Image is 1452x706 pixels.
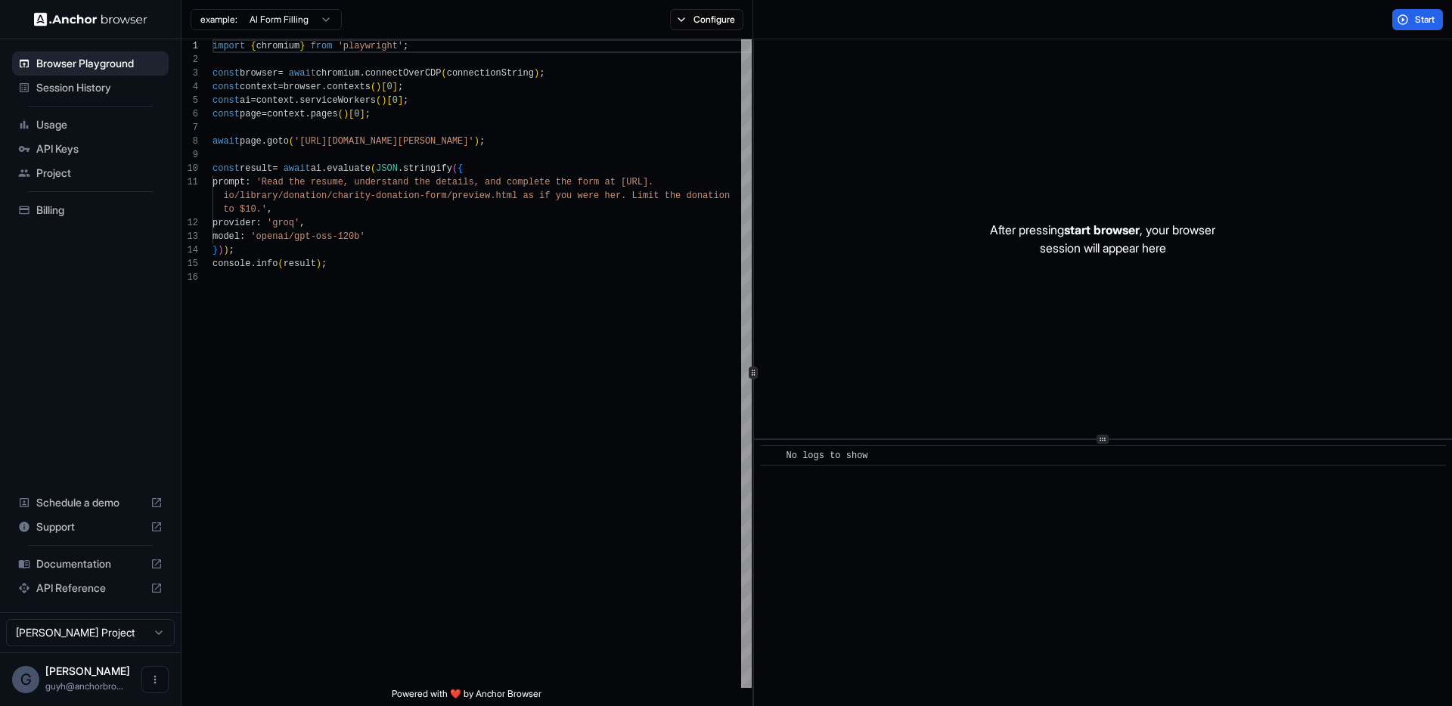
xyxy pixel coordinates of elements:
[311,109,338,119] span: pages
[305,109,310,119] span: .
[442,68,447,79] span: (
[278,68,283,79] span: =
[299,41,305,51] span: }
[338,109,343,119] span: (
[376,95,381,106] span: (
[181,243,198,257] div: 14
[452,163,458,174] span: (
[272,163,278,174] span: =
[371,163,376,174] span: (
[267,218,299,228] span: 'groq'
[181,53,198,67] div: 2
[354,109,359,119] span: 0
[386,82,392,92] span: 0
[141,666,169,693] button: Open menu
[12,552,169,576] div: Documentation
[240,231,245,242] span: :
[670,9,743,30] button: Configure
[213,259,250,269] span: console
[12,576,169,600] div: API Reference
[256,259,278,269] span: info
[1392,9,1443,30] button: Start
[262,136,267,147] span: .
[45,664,130,677] span: Guy Hayou
[213,245,218,255] span: }
[36,80,163,95] span: Session History
[256,95,294,106] span: context
[181,67,198,80] div: 3
[786,451,868,461] span: No logs to show
[213,82,240,92] span: const
[213,163,240,174] span: const
[1064,222,1140,237] span: start browser
[223,190,495,201] span: io/library/donation/charity-donation-form/preview.
[398,82,403,92] span: ;
[36,519,144,534] span: Support
[213,218,256,228] span: provider
[181,230,198,243] div: 13
[278,82,283,92] span: =
[181,162,198,175] div: 10
[36,166,163,181] span: Project
[213,231,240,242] span: model
[12,198,169,222] div: Billing
[181,135,198,148] div: 8
[294,136,474,147] span: '[URL][DOMAIN_NAME][PERSON_NAME]'
[200,14,237,26] span: example:
[392,688,541,706] span: Powered with ❤️ by Anchor Browser
[45,680,123,692] span: guyh@anchorbrowser.io
[256,41,300,51] span: chromium
[343,109,349,119] span: )
[240,136,262,147] span: page
[181,257,198,271] div: 15
[213,95,240,106] span: const
[447,68,534,79] span: connectionString
[223,245,228,255] span: )
[229,245,234,255] span: ;
[284,163,311,174] span: await
[316,68,360,79] span: chromium
[36,141,163,156] span: API Keys
[181,148,198,162] div: 9
[529,177,654,187] span: lete the form at [URL].
[213,177,245,187] span: prompt
[299,95,376,106] span: serviceWorkers
[240,82,278,92] span: context
[392,82,398,92] span: ]
[36,117,163,132] span: Usage
[223,204,267,215] span: to $10.'
[316,259,321,269] span: )
[1415,14,1436,26] span: Start
[12,76,169,100] div: Session History
[181,121,198,135] div: 7
[181,94,198,107] div: 5
[289,136,294,147] span: (
[12,161,169,185] div: Project
[181,39,198,53] div: 1
[36,495,144,510] span: Schedule a demo
[381,95,386,106] span: )
[284,259,316,269] span: result
[768,448,775,463] span: ​
[321,82,327,92] span: .
[36,203,163,218] span: Billing
[376,82,381,92] span: )
[181,216,198,230] div: 12
[321,259,327,269] span: ;
[250,95,256,106] span: =
[495,190,730,201] span: html as if you were her. Limit the donation
[250,231,365,242] span: 'openai/gpt-oss-120b'
[534,68,539,79] span: )
[311,41,333,51] span: from
[250,41,256,51] span: {
[12,666,39,693] div: G
[289,68,316,79] span: await
[392,95,398,106] span: 0
[181,80,198,94] div: 4
[213,109,240,119] span: const
[321,163,327,174] span: .
[990,221,1215,257] p: After pressing , your browser session will appear here
[278,259,283,269] span: (
[262,109,267,119] span: =
[12,491,169,515] div: Schedule a demo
